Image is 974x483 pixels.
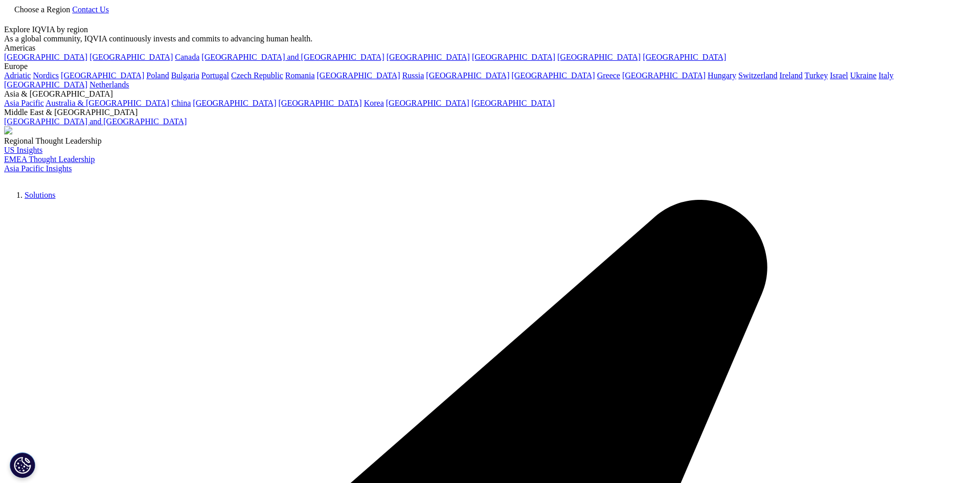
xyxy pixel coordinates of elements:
div: Asia & [GEOGRAPHIC_DATA] [4,89,970,99]
a: [GEOGRAPHIC_DATA] [471,99,555,107]
a: Switzerland [738,71,777,80]
a: [GEOGRAPHIC_DATA] [426,71,509,80]
a: [GEOGRAPHIC_DATA] [4,80,87,89]
a: [GEOGRAPHIC_DATA] and [GEOGRAPHIC_DATA] [201,53,384,61]
a: Asia Pacific [4,99,44,107]
a: Greece [597,71,620,80]
a: Czech Republic [231,71,283,80]
span: Choose a Region [14,5,70,14]
a: [GEOGRAPHIC_DATA] [472,53,555,61]
a: [GEOGRAPHIC_DATA] and [GEOGRAPHIC_DATA] [4,117,187,126]
a: Italy [878,71,893,80]
div: Americas [4,43,970,53]
div: Europe [4,62,970,71]
button: Impostazioni cookie [10,452,35,478]
a: [GEOGRAPHIC_DATA] [317,71,400,80]
a: Turkey [805,71,828,80]
a: EMEA Thought Leadership [4,155,95,164]
a: Bulgaria [171,71,199,80]
a: China [171,99,191,107]
a: [GEOGRAPHIC_DATA] [557,53,641,61]
a: [GEOGRAPHIC_DATA] [643,53,726,61]
a: Hungary [708,71,736,80]
a: Ukraine [850,71,877,80]
a: Korea [364,99,384,107]
a: Ireland [780,71,803,80]
a: Poland [146,71,169,80]
a: [GEOGRAPHIC_DATA] [387,53,470,61]
a: Russia [402,71,424,80]
div: Regional Thought Leadership [4,136,970,146]
a: Portugal [201,71,229,80]
a: [GEOGRAPHIC_DATA] [89,53,173,61]
div: Explore IQVIA by region [4,25,970,34]
a: Canada [175,53,199,61]
a: Adriatic [4,71,31,80]
div: Middle East & [GEOGRAPHIC_DATA] [4,108,970,117]
a: [GEOGRAPHIC_DATA] [622,71,706,80]
a: [GEOGRAPHIC_DATA] [386,99,469,107]
a: Israel [830,71,848,80]
a: Romania [285,71,315,80]
a: [GEOGRAPHIC_DATA] [61,71,144,80]
img: 2093_analyzing-data-using-big-screen-display-and-laptop.png [4,126,12,134]
a: [GEOGRAPHIC_DATA] [193,99,276,107]
div: As a global community, IQVIA continuously invests and commits to advancing human health. [4,34,970,43]
a: [GEOGRAPHIC_DATA] [4,53,87,61]
a: Contact Us [72,5,109,14]
a: Nordics [33,71,59,80]
a: Australia & [GEOGRAPHIC_DATA] [46,99,169,107]
a: US Insights [4,146,42,154]
a: [GEOGRAPHIC_DATA] [512,71,595,80]
a: Netherlands [89,80,129,89]
a: [GEOGRAPHIC_DATA] [279,99,362,107]
a: Solutions [25,191,55,199]
a: Asia Pacific Insights [4,164,72,173]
